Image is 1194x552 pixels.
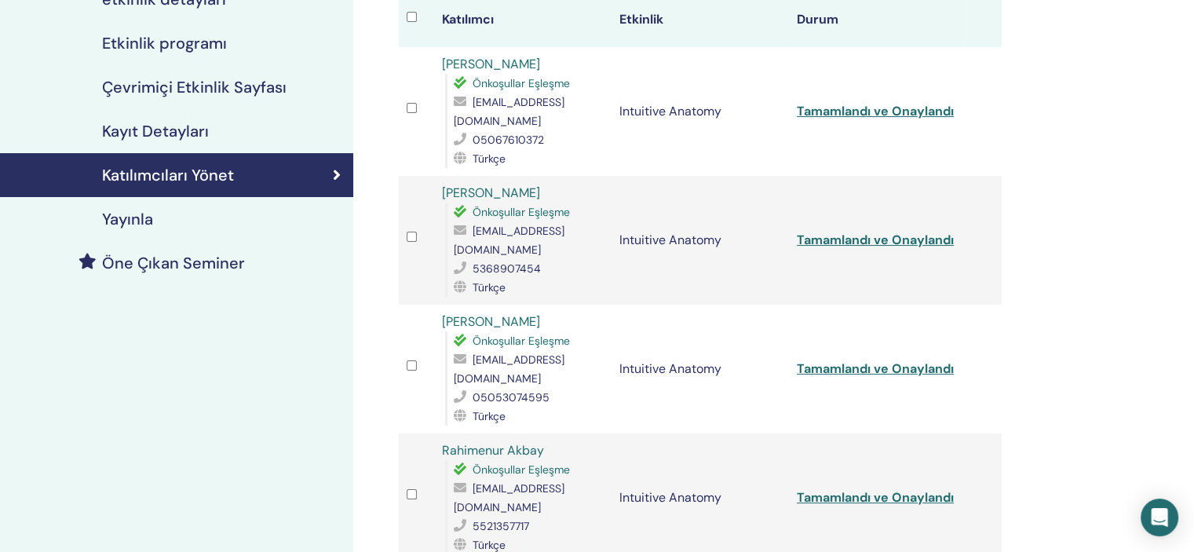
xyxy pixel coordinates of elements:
[102,34,227,53] h4: Etkinlik programı
[102,166,234,185] h4: Katılımcıları Yönet
[612,176,789,305] td: Intuitive Anatomy
[102,254,245,272] h4: Öne Çıkan Seminer
[473,76,570,90] span: Önkoşullar Eşleşme
[473,261,541,276] span: 5368907454
[797,489,954,506] a: Tamamlandı ve Onaylandı
[797,360,954,377] a: Tamamlandı ve Onaylandı
[454,95,564,128] span: [EMAIL_ADDRESS][DOMAIN_NAME]
[797,103,954,119] a: Tamamlandı ve Onaylandı
[612,47,789,176] td: Intuitive Anatomy
[473,280,506,294] span: Türkçe
[102,78,287,97] h4: Çevrimiçi Etkinlik Sayfası
[102,210,153,228] h4: Yayınla
[473,462,570,477] span: Önkoşullar Eşleşme
[442,313,540,330] a: [PERSON_NAME]
[473,538,506,552] span: Türkçe
[473,390,550,404] span: 05053074595
[442,442,544,459] a: Rahimenur Akbay
[442,185,540,201] a: [PERSON_NAME]
[473,205,570,219] span: Önkoşullar Eşleşme
[797,232,954,248] a: Tamamlandı ve Onaylandı
[454,353,564,386] span: [EMAIL_ADDRESS][DOMAIN_NAME]
[473,152,506,166] span: Türkçe
[473,334,570,348] span: Önkoşullar Eşleşme
[473,133,544,147] span: 05067610372
[473,519,529,533] span: 5521357717
[454,224,564,257] span: [EMAIL_ADDRESS][DOMAIN_NAME]
[442,56,540,72] a: [PERSON_NAME]
[612,305,789,433] td: Intuitive Anatomy
[102,122,209,141] h4: Kayıt Detayları
[1141,499,1178,536] div: Open Intercom Messenger
[473,409,506,423] span: Türkçe
[454,481,564,514] span: [EMAIL_ADDRESS][DOMAIN_NAME]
